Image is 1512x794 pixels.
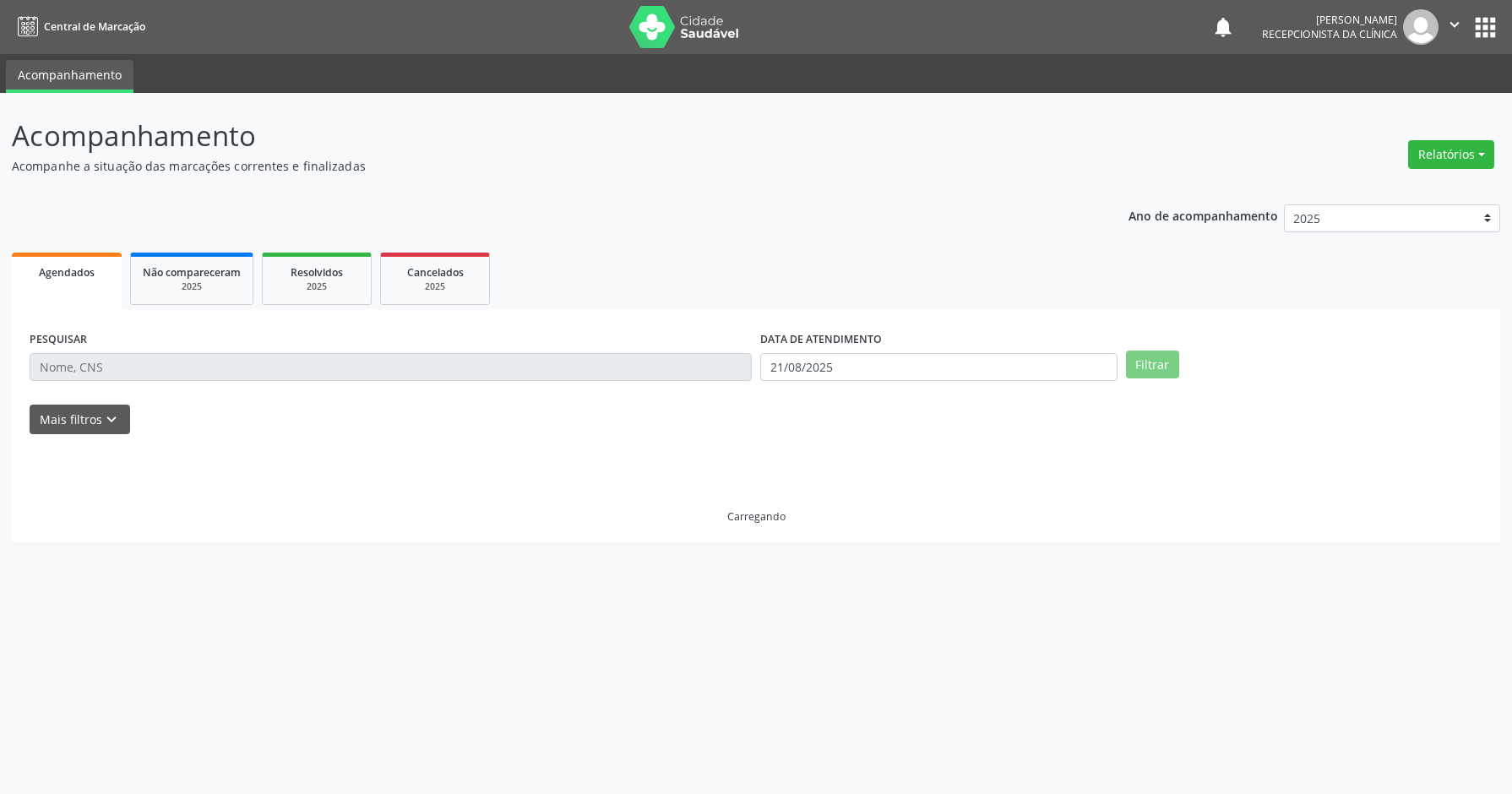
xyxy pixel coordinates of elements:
button: notifications [1211,15,1235,39]
button: Filtrar [1126,351,1179,379]
div: [PERSON_NAME] [1262,13,1397,27]
img: img [1403,9,1439,45]
div: 2025 [393,280,477,293]
button: Mais filtroskeyboard_arrow_down [30,405,130,434]
div: 2025 [143,280,241,293]
a: Central de Marcação [12,13,145,41]
i:  [1445,15,1464,34]
button:  [1439,9,1471,45]
label: PESQUISAR [30,327,87,353]
span: Cancelados [407,265,464,280]
div: 2025 [275,280,359,293]
p: Ano de acompanhamento [1129,204,1278,226]
p: Acompanhamento [12,115,1053,157]
span: Resolvidos [291,265,343,280]
i: keyboard_arrow_down [102,411,121,429]
button: apps [1471,13,1500,42]
span: Central de Marcação [44,19,145,34]
input: Nome, CNS [30,353,752,382]
input: Selecione um intervalo [760,353,1118,382]
a: Acompanhamento [6,60,133,93]
span: Recepcionista da clínica [1262,27,1397,41]
label: DATA DE ATENDIMENTO [760,327,882,353]
span: Não compareceram [143,265,241,280]
div: Carregando [727,509,786,524]
button: Relatórios [1408,140,1494,169]
p: Acompanhe a situação das marcações correntes e finalizadas [12,157,1053,175]
span: Agendados [39,265,95,280]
